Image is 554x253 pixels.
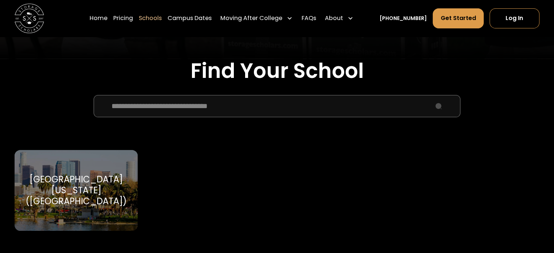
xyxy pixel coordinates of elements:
[433,8,483,28] a: Get Started
[380,15,427,22] a: [PHONE_NUMBER]
[15,4,44,33] a: home
[113,8,133,28] a: Pricing
[490,8,539,28] a: Log In
[90,8,107,28] a: Home
[23,174,129,207] div: [GEOGRAPHIC_DATA][US_STATE] ([GEOGRAPHIC_DATA])
[15,4,44,33] img: Storage Scholars main logo
[325,14,343,23] div: About
[15,95,539,248] form: School Select Form
[15,150,137,231] a: Go to selected school
[220,14,282,23] div: Moving After College
[139,8,162,28] a: Schools
[217,8,295,28] div: Moving After College
[168,8,212,28] a: Campus Dates
[15,59,539,83] h2: Find Your School
[322,8,356,28] div: About
[301,8,316,28] a: FAQs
